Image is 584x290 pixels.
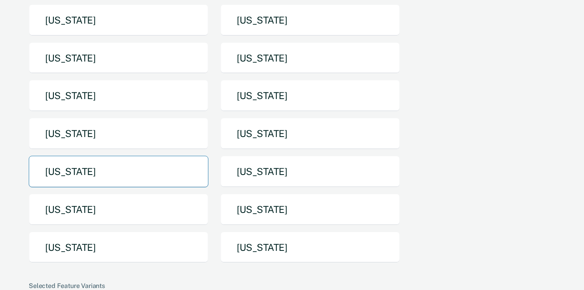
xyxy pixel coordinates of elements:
button: [US_STATE] [29,4,208,36]
button: [US_STATE] [220,42,400,74]
button: [US_STATE] [29,194,208,225]
button: [US_STATE] [29,156,208,187]
button: [US_STATE] [220,156,400,187]
button: [US_STATE] [220,194,400,225]
button: [US_STATE] [29,42,208,74]
button: [US_STATE] [29,118,208,149]
div: Selected Feature Variants [29,282,552,290]
button: [US_STATE] [220,4,400,36]
button: [US_STATE] [220,118,400,149]
button: [US_STATE] [220,232,400,263]
button: [US_STATE] [220,80,400,111]
button: [US_STATE] [29,232,208,263]
button: [US_STATE] [29,80,208,111]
